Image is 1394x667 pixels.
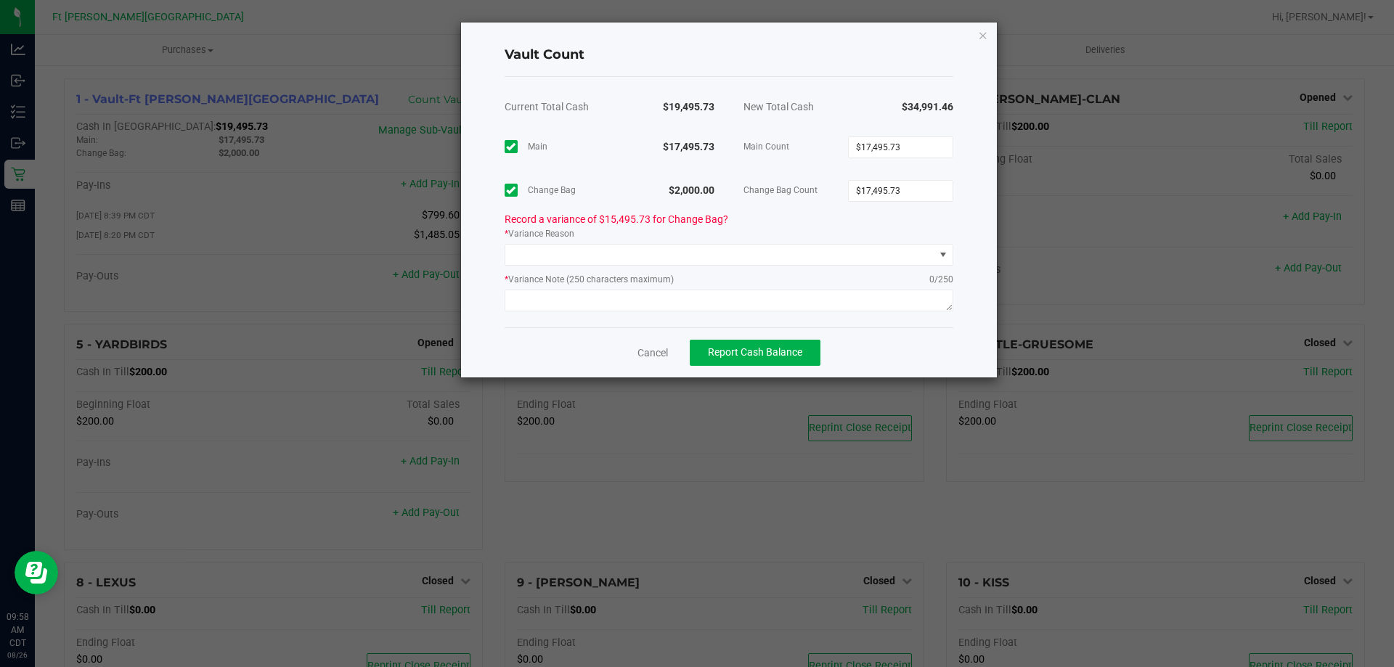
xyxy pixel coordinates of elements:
[708,346,802,358] span: Report Cash Balance
[637,345,668,360] a: Cancel
[743,101,814,112] span: New Total Cash
[743,139,849,154] span: Main Count
[15,551,58,594] iframe: Resource center
[505,140,524,153] form-toggle: Include in count
[929,273,953,286] span: 0/250
[505,46,953,65] h4: Vault Count
[743,183,849,197] span: Change Bag Count
[505,227,953,240] label: Variance Reason
[505,212,953,227] p: Record a variance of $15,495.73 for Change Bag?
[669,184,714,196] strong: $2,000.00
[528,139,547,154] span: Main
[528,183,576,197] span: Change Bag
[902,101,953,112] strong: $34,991.46
[505,184,524,197] form-toggle: Include in count
[690,340,820,366] button: Report Cash Balance
[663,101,714,112] strong: $19,495.73
[505,273,953,286] label: Variance Note (250 characters maximum)
[505,101,589,112] span: Current Total Cash
[663,141,714,152] strong: $17,495.73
